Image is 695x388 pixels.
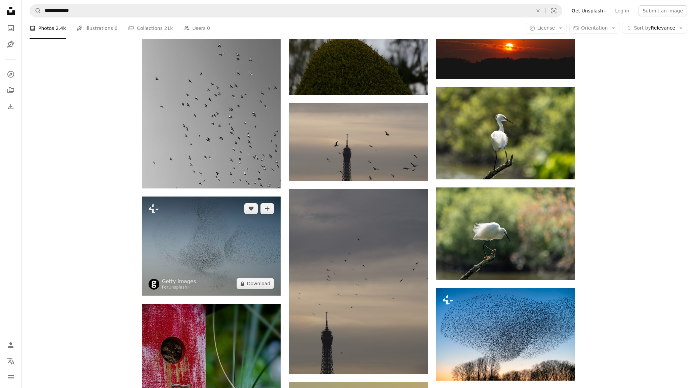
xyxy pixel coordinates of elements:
[162,285,196,290] div: For
[4,338,17,352] a: Log in / Sign up
[30,4,41,17] button: Search Unsplash
[289,189,427,374] img: a flock of birds flying over the eiffel tower
[289,103,427,181] img: birds flying over the tower during sunset
[77,17,117,39] a: Illustrations 6
[531,4,545,17] button: Clear
[4,371,17,384] button: Menu
[142,197,281,296] img: Beautiful large flock of starlings (Sturnus vulgaris), Geldermalsen in the Netherlands. During Ja...
[537,25,555,31] span: License
[142,3,281,188] img: a flock of birds flying through a gray sky
[237,278,274,289] button: Download
[164,25,173,32] span: 21k
[436,288,575,380] img: Beautiful large flock of starlings (Sturnus vulgaris), Geldermalsen in the Netherlands. During Ja...
[183,17,210,39] a: Users 0
[30,4,562,17] form: Find visuals sitewide
[149,279,159,290] img: Go to Getty Images's profile
[581,25,608,31] span: Orientation
[168,285,191,290] a: Unsplash+
[436,331,575,337] a: Beautiful large flock of starlings (Sturnus vulgaris), Geldermalsen in the Netherlands. During Ja...
[142,93,281,99] a: a flock of birds flying through a gray sky
[639,5,687,16] button: Submit an image
[4,21,17,35] a: Photos
[569,23,619,34] button: Orientation
[546,4,562,17] button: Visual search
[526,23,567,34] button: License
[622,23,687,34] button: Sort byRelevance
[289,2,427,94] img: white bird on green plant
[4,4,17,19] a: Home — Unsplash
[4,68,17,81] a: Explore
[142,243,281,249] a: Beautiful large flock of starlings (Sturnus vulgaris), Geldermalsen in the Netherlands. During Ja...
[568,5,611,16] a: Get Unsplash+
[436,130,575,136] a: a white bird sitting on top of a tree branch
[4,100,17,113] a: Download History
[244,203,258,214] button: Like
[634,25,675,32] span: Relevance
[436,87,575,179] img: a white bird sitting on top of a tree branch
[4,84,17,97] a: Collections
[289,138,427,144] a: birds flying over the tower during sunset
[436,230,575,236] a: a white bird with a long beak standing on a branch
[162,278,196,285] a: Getty Images
[611,5,633,16] a: Log in
[634,25,651,31] span: Sort by
[4,38,17,51] a: Illustrations
[436,187,575,280] img: a white bird with a long beak standing on a branch
[289,45,427,51] a: white bird on green plant
[115,25,118,32] span: 6
[4,354,17,368] button: Language
[128,17,173,39] a: Collections 21k
[289,278,427,284] a: a flock of birds flying over the eiffel tower
[207,25,210,32] span: 0
[260,203,274,214] button: Add to Collection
